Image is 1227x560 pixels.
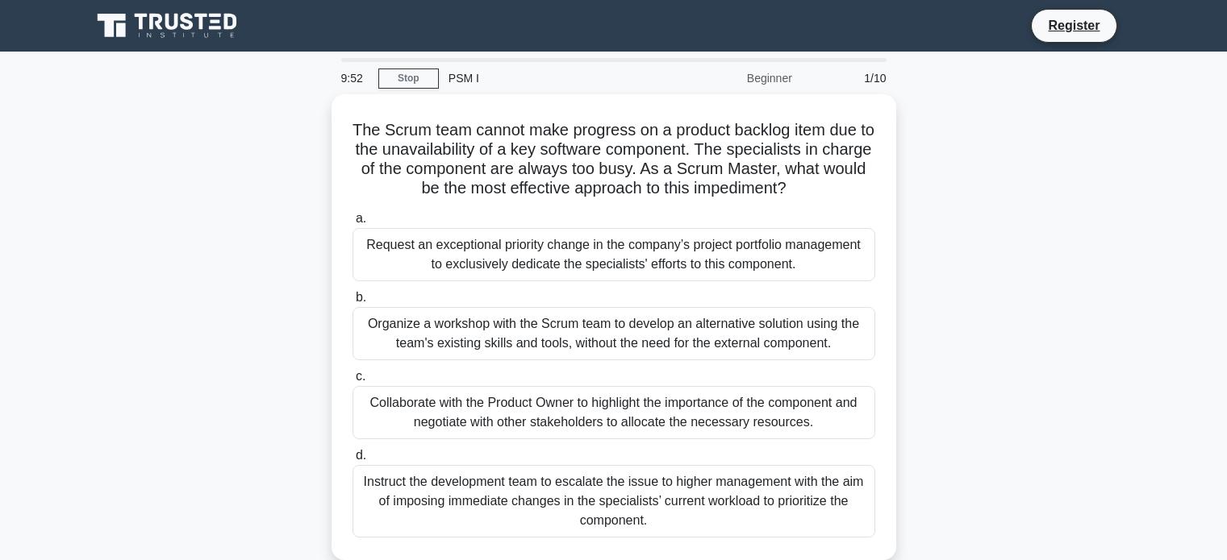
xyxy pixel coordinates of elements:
div: Request an exceptional priority change in the company’s project portfolio management to exclusive... [353,228,875,281]
span: b. [356,290,366,304]
div: Instruct the development team to escalate the issue to higher management with the aim of imposing... [353,465,875,537]
span: a. [356,211,366,225]
a: Register [1038,15,1109,35]
div: Collaborate with the Product Owner to highlight the importance of the component and negotiate wit... [353,386,875,439]
div: Beginner [661,62,802,94]
div: 1/10 [802,62,896,94]
a: Stop [378,68,439,89]
div: PSM I [439,62,661,94]
div: Organize a workshop with the Scrum team to develop an alternative solution using the team's exist... [353,307,875,360]
div: 9:52 [332,62,378,94]
h5: The Scrum team cannot make progress on a product backlog item due to the unavailability of a key ... [351,120,877,199]
span: d. [356,448,366,462]
span: c. [356,369,365,383]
